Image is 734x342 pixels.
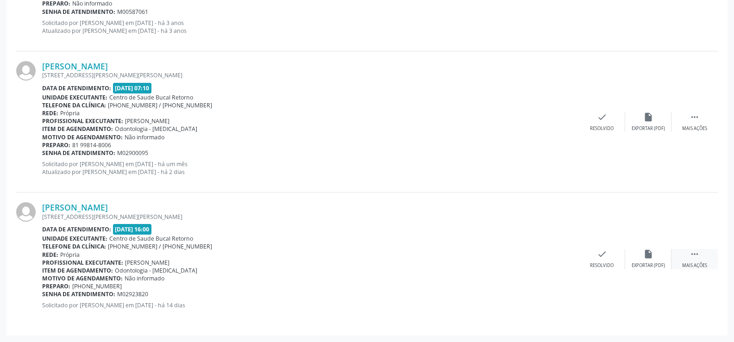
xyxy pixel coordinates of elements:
[597,112,607,122] i: check
[42,160,579,176] p: Solicitado por [PERSON_NAME] em [DATE] - há um mês Atualizado por [PERSON_NAME] em [DATE] - há 2 ...
[632,262,665,269] div: Exportar (PDF)
[42,101,106,109] b: Telefone da clínica:
[42,8,115,16] b: Senha de atendimento:
[590,125,614,132] div: Resolvido
[108,101,212,109] span: [PHONE_NUMBER] / [PHONE_NUMBER]
[117,149,148,157] span: M02900095
[42,93,107,101] b: Unidade executante:
[125,117,169,125] span: [PERSON_NAME]
[42,84,111,92] b: Data de atendimento:
[42,235,107,243] b: Unidade executante:
[42,125,113,133] b: Item de agendamento:
[42,243,106,250] b: Telefone da clínica:
[125,133,164,141] span: Não informado
[113,83,152,93] span: [DATE] 07:10
[115,125,197,133] span: Odontologia - [MEDICAL_DATA]
[125,274,164,282] span: Não informado
[42,149,115,157] b: Senha de atendimento:
[72,141,111,149] span: 81 99814-8006
[42,133,123,141] b: Motivo de agendamento:
[690,249,700,259] i: 
[115,267,197,274] span: Odontologia - [MEDICAL_DATA]
[632,125,665,132] div: Exportar (PDF)
[42,267,113,274] b: Item de agendamento:
[113,224,152,235] span: [DATE] 16:00
[42,225,111,233] b: Data de atendimento:
[42,301,579,309] p: Solicitado por [PERSON_NAME] em [DATE] - há 14 dias
[690,112,700,122] i: 
[643,112,653,122] i: insert_drive_file
[109,235,193,243] span: Centro de Saude Bucal Retorno
[42,202,108,212] a: [PERSON_NAME]
[109,93,193,101] span: Centro de Saude Bucal Retorno
[125,259,169,267] span: [PERSON_NAME]
[42,259,123,267] b: Profissional executante:
[60,109,80,117] span: Própria
[60,251,80,259] span: Própria
[590,262,614,269] div: Resolvido
[42,274,123,282] b: Motivo de agendamento:
[42,290,115,298] b: Senha de atendimento:
[42,213,579,221] div: [STREET_ADDRESS][PERSON_NAME][PERSON_NAME]
[682,262,707,269] div: Mais ações
[16,61,36,81] img: img
[42,251,58,259] b: Rede:
[682,125,707,132] div: Mais ações
[643,249,653,259] i: insert_drive_file
[42,61,108,71] a: [PERSON_NAME]
[108,243,212,250] span: [PHONE_NUMBER] / [PHONE_NUMBER]
[42,117,123,125] b: Profissional executante:
[42,71,579,79] div: [STREET_ADDRESS][PERSON_NAME][PERSON_NAME]
[42,19,579,35] p: Solicitado por [PERSON_NAME] em [DATE] - há 3 anos Atualizado por [PERSON_NAME] em [DATE] - há 3 ...
[117,290,148,298] span: M02923820
[72,282,122,290] span: [PHONE_NUMBER]
[597,249,607,259] i: check
[42,282,70,290] b: Preparo:
[117,8,148,16] span: M00587061
[16,202,36,222] img: img
[42,109,58,117] b: Rede:
[42,141,70,149] b: Preparo:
